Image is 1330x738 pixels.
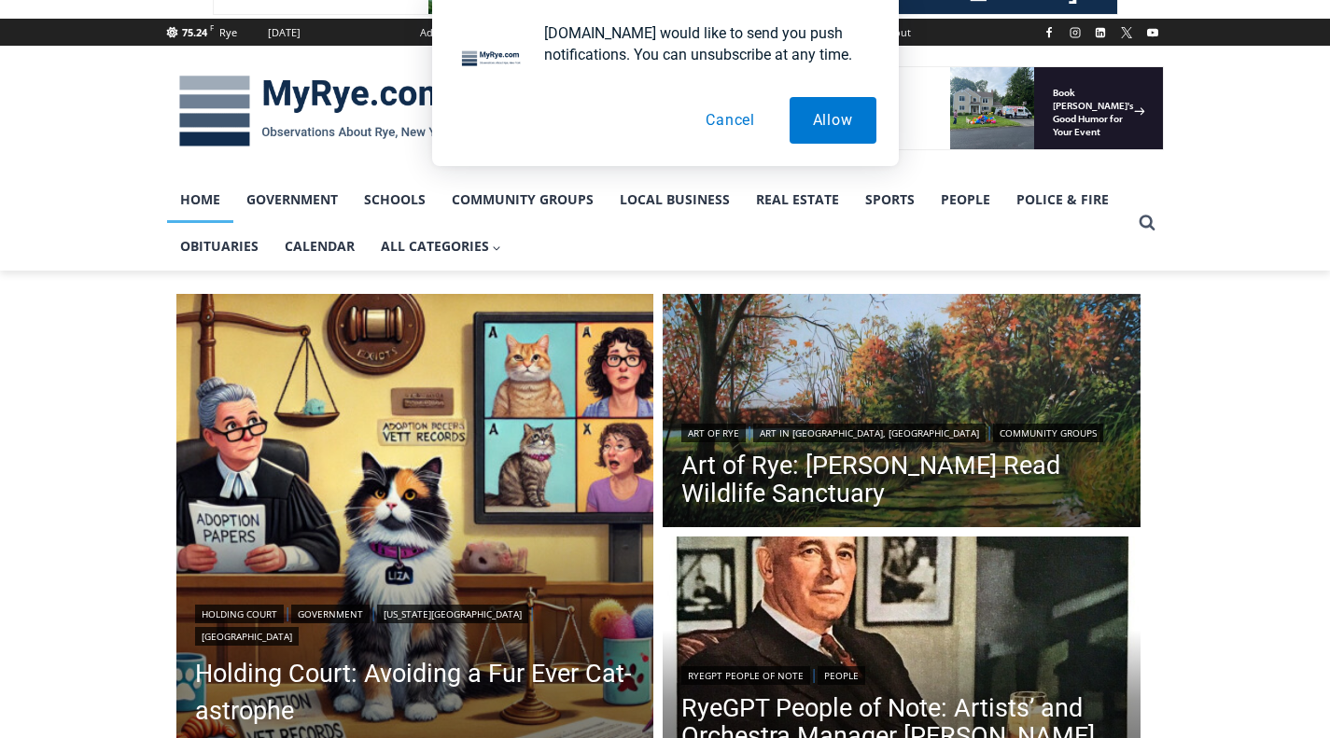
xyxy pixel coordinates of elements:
img: notification icon [455,22,529,97]
a: Obituaries [167,223,272,270]
div: "[PERSON_NAME] and I covered the [DATE] Parade, which was a really eye opening experience as I ha... [471,1,882,181]
a: Art of Rye [681,424,746,442]
a: Intern @ [DOMAIN_NAME] [449,181,904,232]
h4: Book [PERSON_NAME]'s Good Humor for Your Event [568,20,650,72]
button: Child menu of All Categories [368,223,515,270]
div: | | [681,420,1122,442]
a: Art of Rye: [PERSON_NAME] Read Wildlife Sanctuary [681,452,1122,508]
div: "the precise, almost orchestrated movements of cutting and assembling sushi and [PERSON_NAME] mak... [192,117,274,223]
div: Serving [GEOGRAPHIC_DATA] Since [DATE] [122,34,461,51]
a: People [818,666,865,685]
button: View Search Form [1130,206,1164,240]
a: Community Groups [439,176,607,223]
a: Sports [852,176,928,223]
nav: Primary Navigation [167,176,1130,271]
a: Book [PERSON_NAME]'s Good Humor for Your Event [554,6,674,85]
a: [US_STATE][GEOGRAPHIC_DATA] [377,605,528,623]
a: RyeGPT People of Note [681,666,810,685]
a: People [928,176,1003,223]
a: Open Tues. - Sun. [PHONE_NUMBER] [1,188,188,232]
a: Police & Fire [1003,176,1122,223]
a: Read More Art of Rye: Edith G. Read Wildlife Sanctuary [663,294,1141,533]
span: Open Tues. - Sun. [PHONE_NUMBER] [6,192,183,263]
div: [DOMAIN_NAME] would like to send you push notifications. You can unsubscribe at any time. [529,22,876,65]
a: Community Groups [993,424,1103,442]
div: | | | [195,601,636,646]
button: Cancel [682,97,778,144]
img: (PHOTO: Edith G. Read Wildlife Sanctuary (Acrylic 12x24). Trail along Playland Lake. By Elizabeth... [663,294,1141,533]
a: Schools [351,176,439,223]
a: Art in [GEOGRAPHIC_DATA], [GEOGRAPHIC_DATA] [753,424,986,442]
img: s_800_809a2aa2-bb6e-4add-8b5e-749ad0704c34.jpeg [452,1,564,85]
a: Holding Court: Avoiding a Fur Ever Cat-astrophe [195,655,636,730]
button: Allow [790,97,876,144]
a: Calendar [272,223,368,270]
a: Government [233,176,351,223]
span: Intern @ [DOMAIN_NAME] [488,186,865,228]
a: Government [291,605,370,623]
div: | [681,662,1122,685]
a: Holding Court [195,605,284,623]
a: Real Estate [743,176,852,223]
a: Local Business [607,176,743,223]
a: Home [167,176,233,223]
a: [GEOGRAPHIC_DATA] [195,627,299,646]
